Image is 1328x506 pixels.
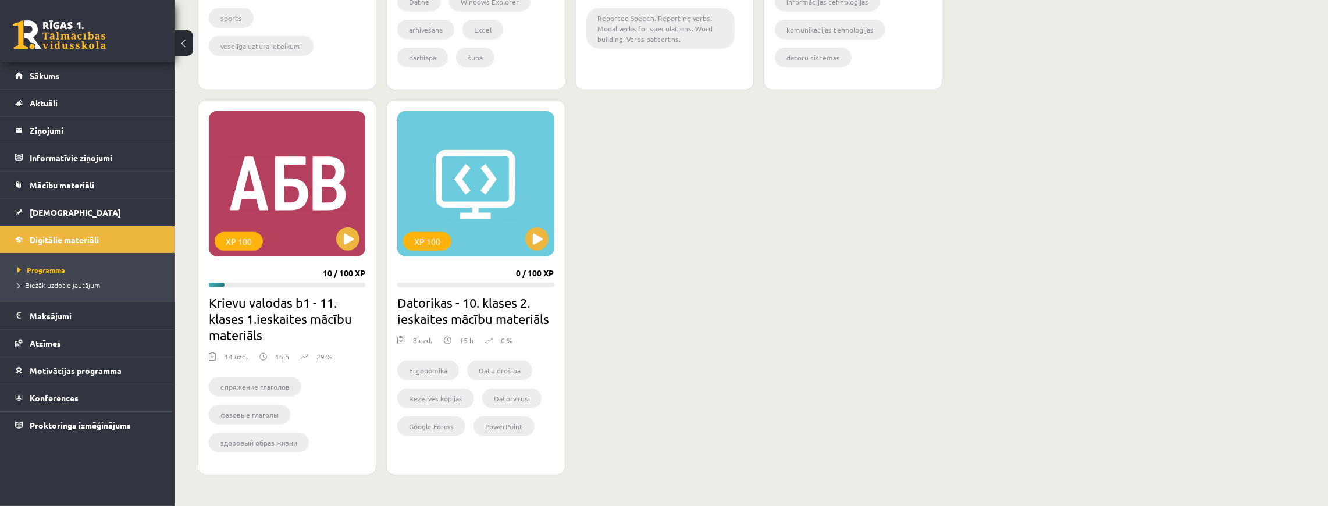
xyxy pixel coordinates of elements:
[397,48,448,67] li: darblapa
[15,226,160,253] a: Digitālie materiāli
[209,8,254,28] li: sports
[15,62,160,89] a: Sākums
[17,265,65,275] span: Programma
[473,416,535,436] li: PowerPoint
[30,144,160,171] legend: Informatīvie ziņojumi
[460,335,473,345] p: 15 h
[30,98,58,108] span: Aktuāli
[397,294,554,327] h2: Datorikas - 10. klases 2. ieskaites mācību materiāls
[13,20,106,49] a: Rīgas 1. Tālmācības vidusskola
[462,20,503,40] li: Excel
[30,338,61,348] span: Atzīmes
[456,48,494,67] li: šūna
[275,351,289,362] p: 15 h
[15,330,160,357] a: Atzīmes
[501,335,512,345] p: 0 %
[30,420,131,430] span: Proktoringa izmēģinājums
[397,416,465,436] li: Google Forms
[30,365,122,376] span: Motivācijas programma
[397,20,454,40] li: arhivēšana
[209,294,365,343] h2: Krievu valodas b1 - 11. klases 1.ieskaites mācību materiāls
[30,393,79,403] span: Konferences
[209,433,309,452] li: здоровый образ жизни
[30,117,160,144] legend: Ziņojumi
[15,384,160,411] a: Konferences
[209,405,290,425] li: фазовые глаголы
[15,302,160,329] a: Maksājumi
[209,36,314,56] li: veselīga uztura ieteikumi
[15,412,160,439] a: Proktoringa izmēģinājums
[15,199,160,226] a: [DEMOGRAPHIC_DATA]
[482,389,542,408] li: Datorvīrusi
[225,351,248,369] div: 14 uzd.
[467,361,532,380] li: Datu drošība
[413,335,432,352] div: 8 uzd.
[30,70,59,81] span: Sākums
[15,172,160,198] a: Mācību materiāli
[15,144,160,171] a: Informatīvie ziņojumi
[30,302,160,329] legend: Maksājumi
[15,117,160,144] a: Ziņojumi
[17,280,102,290] span: Biežāk uzdotie jautājumi
[397,361,459,380] li: Ergonomika
[15,90,160,116] a: Aktuāli
[397,389,474,408] li: Rezerves kopijas
[15,357,160,384] a: Motivācijas programma
[209,377,301,397] li: cпряжение глаголов
[30,207,121,218] span: [DEMOGRAPHIC_DATA]
[775,20,885,40] li: komunikācijas tehnoloģijas
[30,234,99,245] span: Digitālie materiāli
[316,351,332,362] p: 29 %
[30,180,94,190] span: Mācību materiāli
[775,48,852,67] li: datoru sistēmas
[215,232,263,251] div: XP 100
[403,232,451,251] div: XP 100
[17,265,163,275] a: Programma
[586,8,735,49] li: Reported Speech. Reporting verbs. Modal verbs for speculations. Word building. Verbs pattertns.
[17,280,163,290] a: Biežāk uzdotie jautājumi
